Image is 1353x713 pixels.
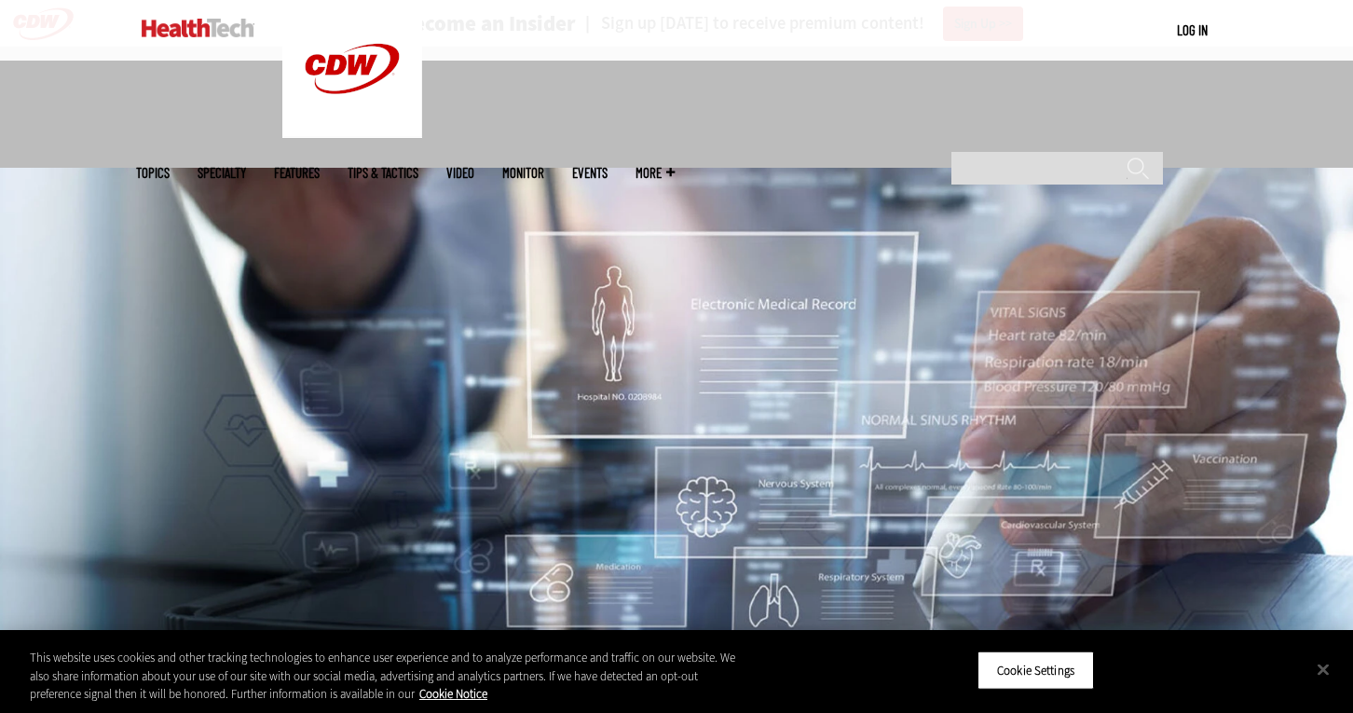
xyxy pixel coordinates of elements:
img: Home [142,19,254,37]
button: Cookie Settings [977,651,1094,690]
button: Close [1303,649,1344,690]
span: More [635,166,675,180]
a: Events [572,166,608,180]
div: User menu [1177,21,1208,40]
span: Specialty [198,166,246,180]
div: This website uses cookies and other tracking technologies to enhance user experience and to analy... [30,649,745,704]
a: Features [274,166,320,180]
a: CDW [282,123,422,143]
a: Log in [1177,21,1208,38]
a: Video [446,166,474,180]
a: More information about your privacy [419,686,487,702]
a: MonITor [502,166,544,180]
a: Tips & Tactics [348,166,418,180]
span: Topics [136,166,170,180]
